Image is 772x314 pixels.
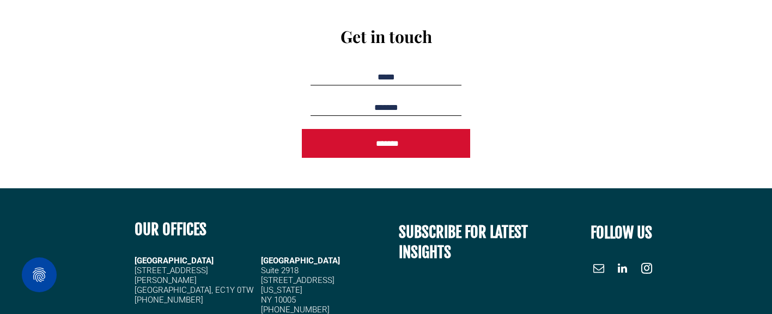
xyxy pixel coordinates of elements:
span: [STREET_ADDRESS] [261,275,335,285]
span: [STREET_ADDRESS][PERSON_NAME] [GEOGRAPHIC_DATA], EC1Y 0TW [135,266,253,295]
a: linkedin [615,260,631,279]
a: MARKETS [469,19,526,35]
span: [PHONE_NUMBER] [135,295,203,305]
a: INSIGHTS [589,19,636,35]
a: OUR PEOPLE [341,19,399,35]
img: Cambridge MC Logo [21,15,122,47]
span: NY 10005 [261,295,296,305]
span: Suite 2918 [261,266,299,275]
a: ABOUT [294,19,342,35]
strong: [GEOGRAPHIC_DATA] [135,256,214,266]
a: WHAT WE DO [400,19,469,35]
a: CONTACT [704,19,750,35]
b: OUR OFFICES [135,220,206,239]
span: SUBSCRIBE FOR LATEST INSIGHTS [399,223,528,262]
span: [US_STATE] [261,285,302,295]
font: FOLLOW US [591,223,652,242]
a: instagram [639,260,655,279]
a: CASE STUDIES [526,19,589,35]
a: email [591,260,607,279]
span: [GEOGRAPHIC_DATA] [261,256,340,266]
a: #CamTechWeek [636,19,704,35]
